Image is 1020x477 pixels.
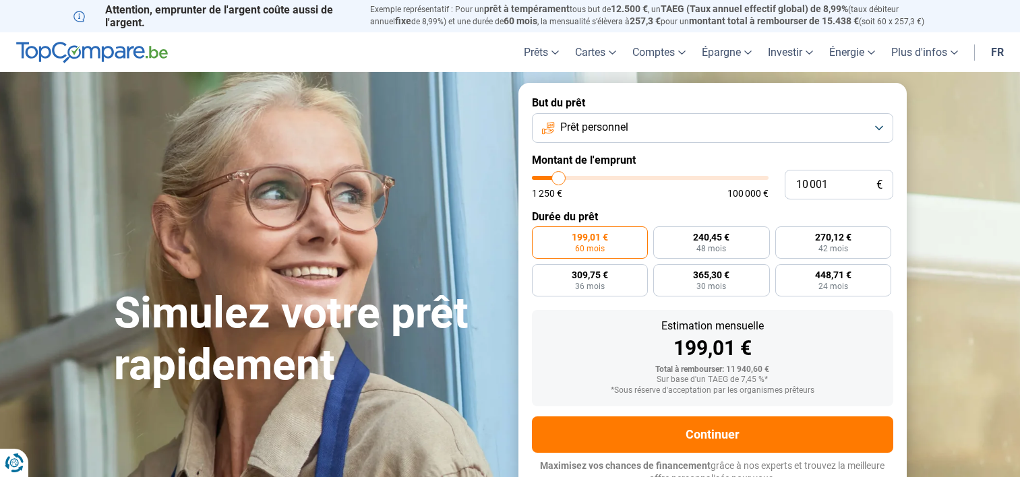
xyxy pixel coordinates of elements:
span: 12.500 € [611,3,648,14]
a: Investir [760,32,821,72]
span: 365,30 € [693,270,729,280]
div: Estimation mensuelle [543,321,882,331]
span: 448,71 € [815,270,851,280]
label: Durée du prêt [532,210,893,223]
span: montant total à rembourser de 15.438 € [689,15,859,26]
span: 240,45 € [693,232,729,242]
span: 42 mois [818,245,848,253]
span: Maximisez vos chances de financement [540,460,711,471]
span: 30 mois [696,282,726,290]
a: Épargne [694,32,760,72]
button: Continuer [532,416,893,453]
span: 199,01 € [572,232,608,242]
div: 199,01 € [543,338,882,358]
img: TopCompare [16,42,168,63]
span: 270,12 € [815,232,851,242]
span: TAEG (Taux annuel effectif global) de 8,99% [661,3,848,14]
button: Prêt personnel [532,113,893,143]
div: Total à rembourser: 11 940,60 € [543,365,882,375]
label: Montant de l'emprunt [532,154,893,166]
a: Énergie [821,32,883,72]
span: fixe [395,15,411,26]
p: Attention, emprunter de l'argent coûte aussi de l'argent. [73,3,354,29]
span: 60 mois [504,15,537,26]
span: 60 mois [575,245,605,253]
span: 1 250 € [532,189,562,198]
div: *Sous réserve d'acceptation par les organismes prêteurs [543,386,882,395]
span: Prêt personnel [560,120,628,135]
label: But du prêt [532,96,893,109]
span: € [876,179,882,191]
span: 48 mois [696,245,726,253]
a: Cartes [567,32,624,72]
span: 36 mois [575,282,605,290]
a: Prêts [516,32,567,72]
a: fr [983,32,1012,72]
span: 100 000 € [727,189,769,198]
a: Plus d'infos [883,32,966,72]
span: 24 mois [818,282,848,290]
h1: Simulez votre prêt rapidement [114,288,502,391]
p: Exemple représentatif : Pour un tous but de , un (taux débiteur annuel de 8,99%) et une durée de ... [370,3,947,28]
span: prêt à tempérament [484,3,570,14]
div: Sur base d'un TAEG de 7,45 %* [543,375,882,385]
a: Comptes [624,32,694,72]
span: 257,3 € [630,15,661,26]
span: 309,75 € [572,270,608,280]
